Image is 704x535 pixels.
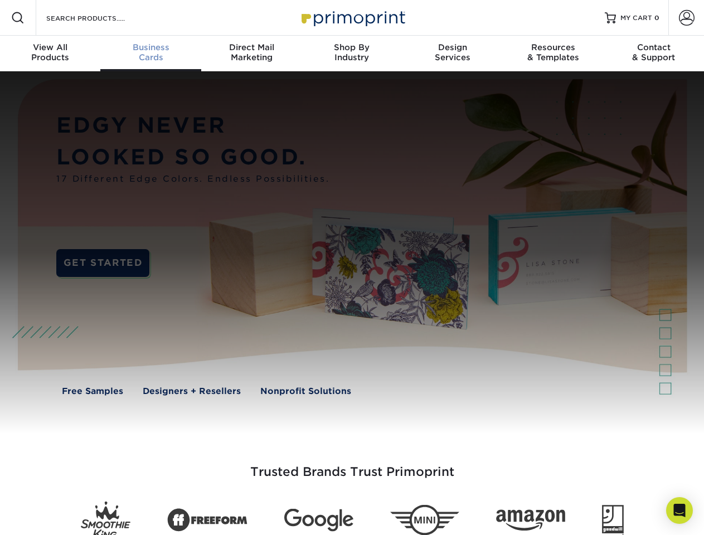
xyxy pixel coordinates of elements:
div: Marketing [201,42,302,62]
h3: Trusted Brands Trust Primoprint [26,438,678,493]
img: Goodwill [602,505,624,535]
a: DesignServices [402,36,503,71]
span: Design [402,42,503,52]
span: Direct Mail [201,42,302,52]
div: Industry [302,42,402,62]
img: Amazon [496,510,565,531]
span: Business [100,42,201,52]
span: MY CART [620,13,652,23]
div: & Templates [503,42,603,62]
img: Google [284,509,353,532]
input: SEARCH PRODUCTS..... [45,11,154,25]
span: Shop By [302,42,402,52]
a: BusinessCards [100,36,201,71]
span: Resources [503,42,603,52]
a: Resources& Templates [503,36,603,71]
a: Shop ByIndustry [302,36,402,71]
img: Primoprint [297,6,408,30]
div: Services [402,42,503,62]
div: Cards [100,42,201,62]
a: Direct MailMarketing [201,36,302,71]
span: 0 [654,14,659,22]
div: Open Intercom Messenger [666,497,693,524]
